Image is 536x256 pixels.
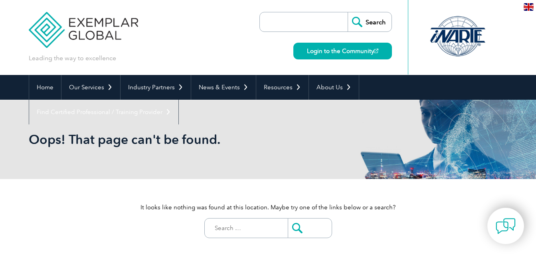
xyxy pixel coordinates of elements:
[309,75,359,100] a: About Us
[374,49,378,53] img: open_square.png
[256,75,309,100] a: Resources
[29,132,335,147] h1: Oops! That page can't be found.
[524,3,534,11] img: en
[496,216,516,236] img: contact-chat.png
[191,75,256,100] a: News & Events
[29,54,116,63] p: Leading the way to excellence
[288,219,332,238] input: Submit
[29,203,508,212] p: It looks like nothing was found at this location. Maybe try one of the links below or a search?
[348,12,392,32] input: Search
[29,75,61,100] a: Home
[29,100,178,124] a: Find Certified Professional / Training Provider
[61,75,120,100] a: Our Services
[121,75,191,100] a: Industry Partners
[293,43,392,59] a: Login to the Community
